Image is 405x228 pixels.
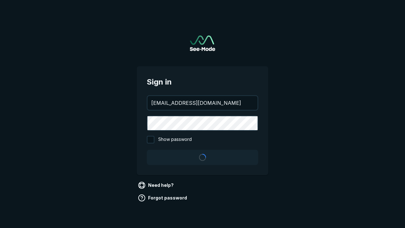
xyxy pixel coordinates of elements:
a: Need help? [137,180,176,190]
span: Sign in [147,76,258,88]
input: your@email.com [147,96,258,110]
span: Show password [158,136,192,143]
img: See-Mode Logo [190,35,215,51]
a: Forgot password [137,193,190,203]
a: Go to sign in [190,35,215,51]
